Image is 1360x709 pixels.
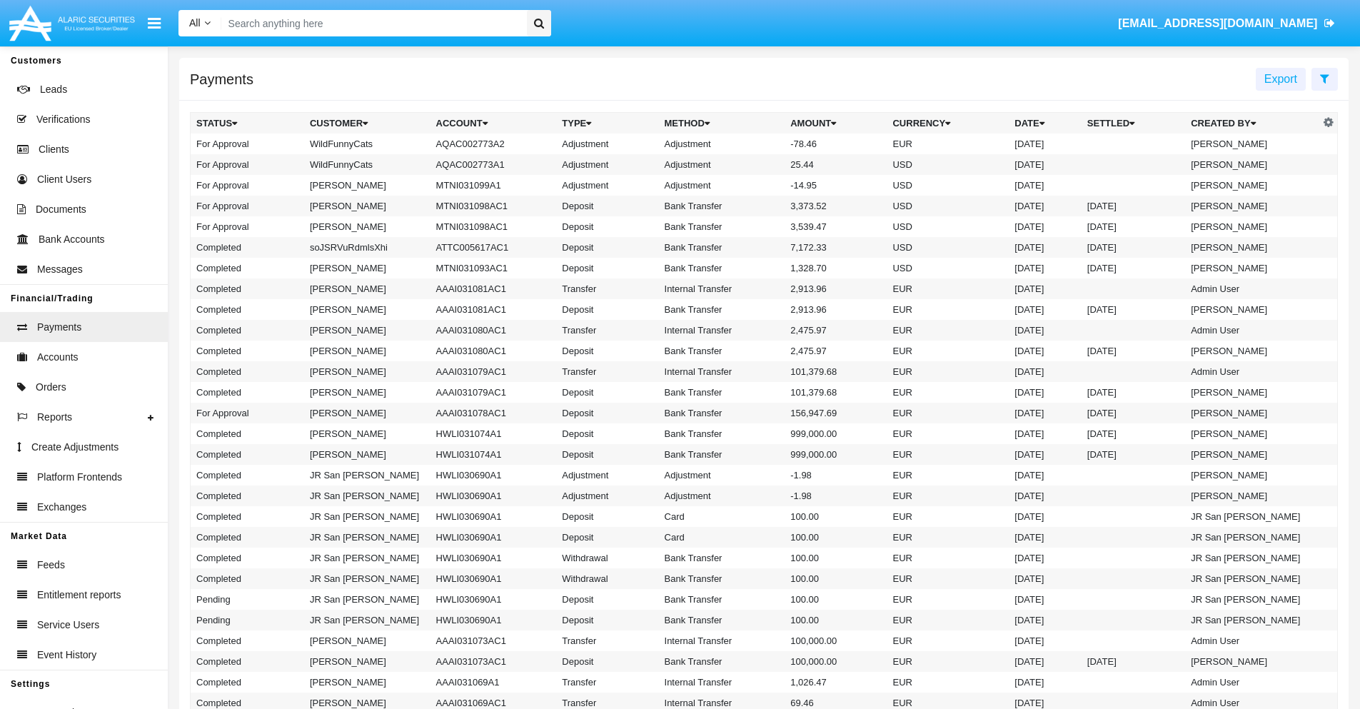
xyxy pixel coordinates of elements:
[785,258,887,278] td: 1,328.70
[1185,320,1319,341] td: Admin User
[304,237,430,258] td: soJSRVuRdmlsXhi
[1185,630,1319,651] td: Admin User
[430,630,557,651] td: AAAI031073AC1
[785,568,887,589] td: 100.00
[659,237,785,258] td: Bank Transfer
[430,403,557,423] td: AAAI031078AC1
[1082,237,1185,258] td: [DATE]
[785,113,887,134] th: Amount
[659,506,785,527] td: Card
[430,154,557,175] td: AQAC002773A1
[191,361,304,382] td: Completed
[304,423,430,444] td: [PERSON_NAME]
[785,154,887,175] td: 25.44
[430,134,557,154] td: AQAC002773A2
[659,341,785,361] td: Bank Transfer
[659,568,785,589] td: Bank Transfer
[887,444,1009,465] td: EUR
[191,113,304,134] th: Status
[430,444,557,465] td: HWLI031074A1
[1009,423,1082,444] td: [DATE]
[1185,175,1319,196] td: [PERSON_NAME]
[1082,216,1185,237] td: [DATE]
[659,403,785,423] td: Bank Transfer
[1082,382,1185,403] td: [DATE]
[1082,444,1185,465] td: [DATE]
[1009,299,1082,320] td: [DATE]
[659,154,785,175] td: Adjustment
[1185,548,1319,568] td: JR San [PERSON_NAME]
[1185,672,1319,693] td: Admin User
[556,196,658,216] td: Deposit
[1185,278,1319,299] td: Admin User
[556,486,658,506] td: Adjustment
[1185,196,1319,216] td: [PERSON_NAME]
[37,320,81,335] span: Payments
[191,134,304,154] td: For Approval
[659,113,785,134] th: Method
[659,320,785,341] td: Internal Transfer
[659,382,785,403] td: Bank Transfer
[785,382,887,403] td: 101,379.68
[1185,465,1319,486] td: [PERSON_NAME]
[430,258,557,278] td: MTNI031093AC1
[430,216,557,237] td: MTNI031098AC1
[191,568,304,589] td: Completed
[39,142,69,157] span: Clients
[1009,341,1082,361] td: [DATE]
[37,410,72,425] span: Reports
[556,113,658,134] th: Type
[785,341,887,361] td: 2,475.97
[178,16,221,31] a: All
[887,651,1009,672] td: EUR
[785,175,887,196] td: -14.95
[785,465,887,486] td: -1.98
[659,548,785,568] td: Bank Transfer
[1009,651,1082,672] td: [DATE]
[659,589,785,610] td: Bank Transfer
[1009,361,1082,382] td: [DATE]
[887,216,1009,237] td: USD
[785,672,887,693] td: 1,026.47
[191,672,304,693] td: Completed
[37,470,122,485] span: Platform Frontends
[785,506,887,527] td: 100.00
[887,341,1009,361] td: EUR
[785,486,887,506] td: -1.98
[430,341,557,361] td: AAAI031080AC1
[304,465,430,486] td: JR San [PERSON_NAME]
[430,423,557,444] td: HWLI031074A1
[785,299,887,320] td: 2,913.96
[1009,216,1082,237] td: [DATE]
[659,216,785,237] td: Bank Transfer
[556,278,658,299] td: Transfer
[1009,237,1082,258] td: [DATE]
[1009,154,1082,175] td: [DATE]
[191,237,304,258] td: Completed
[1009,548,1082,568] td: [DATE]
[785,196,887,216] td: 3,373.52
[191,382,304,403] td: Completed
[191,278,304,299] td: Completed
[430,527,557,548] td: HWLI030690A1
[556,361,658,382] td: Transfer
[430,506,557,527] td: HWLI030690A1
[191,548,304,568] td: Completed
[37,618,99,633] span: Service Users
[659,630,785,651] td: Internal Transfer
[304,320,430,341] td: [PERSON_NAME]
[556,548,658,568] td: Withdrawal
[191,341,304,361] td: Completed
[556,589,658,610] td: Deposit
[430,278,557,299] td: AAAI031081AC1
[887,486,1009,506] td: EUR
[191,465,304,486] td: Completed
[304,278,430,299] td: [PERSON_NAME]
[1264,73,1297,85] span: Export
[785,237,887,258] td: 7,172.33
[785,216,887,237] td: 3,539.47
[1009,672,1082,693] td: [DATE]
[1082,423,1185,444] td: [DATE]
[304,651,430,672] td: [PERSON_NAME]
[1082,113,1185,134] th: Settled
